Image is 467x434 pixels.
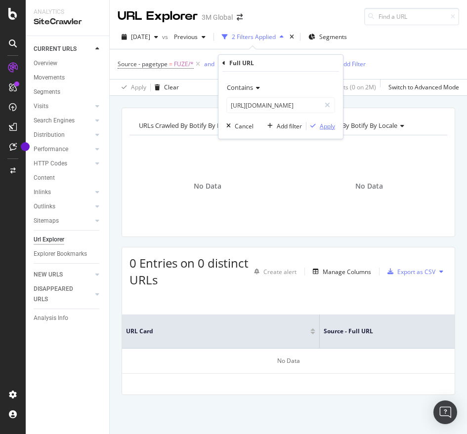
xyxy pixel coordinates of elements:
div: CURRENT URLS [34,44,77,54]
button: Add Filter [326,58,366,70]
div: No Data [122,349,455,374]
div: SiteCrawler [34,16,101,28]
a: Sitemaps [34,216,92,226]
div: URL Explorer [118,8,198,25]
button: Cancel [222,121,254,131]
span: URLs Crawled By Botify By pagetype [139,121,245,130]
div: DISAPPEARED URLS [34,284,84,305]
span: No Data [194,181,221,191]
a: Url Explorer [34,235,102,245]
div: Full URL [229,59,254,67]
div: Switch to Advanced Mode [388,83,459,91]
button: Previous [170,29,210,45]
div: arrow-right-arrow-left [237,14,243,21]
span: FUZE/* [174,57,194,71]
h4: URLs Crawled By Botify By locale [298,118,439,133]
a: Distribution [34,130,92,140]
div: Visits [34,101,48,112]
div: Cancel [235,122,254,130]
div: Inlinks [34,187,51,197]
span: Source - pagetype [118,60,168,68]
div: Explorer Bookmarks [34,249,87,259]
h4: URLs Crawled By Botify By pagetype [137,118,277,133]
div: Export as CSV [397,268,435,276]
button: Add filter [263,121,302,131]
a: Search Engines [34,116,92,126]
a: HTTP Codes [34,158,92,169]
button: Manage Columns [309,266,371,277]
div: Analytics [34,8,101,16]
span: Contains [227,83,253,92]
button: Apply [118,79,146,95]
button: Clear [151,79,179,95]
a: NEW URLS [34,270,92,280]
span: No Data [355,181,383,191]
div: Segments [34,87,60,97]
div: Tooltip anchor [21,142,30,151]
a: Overview [34,58,102,69]
button: and [204,59,214,69]
div: Add Filter [340,60,366,68]
div: Add filter [277,122,302,130]
span: Previous [170,33,198,41]
div: Outlinks [34,201,55,212]
a: Segments [34,87,102,97]
div: Search Engines [34,116,75,126]
div: Sitemaps [34,216,59,226]
a: Visits [34,101,92,112]
span: 0 Entries on 0 distinct URLs [129,255,249,288]
div: NEW URLS [34,270,63,280]
span: vs [162,33,170,41]
a: Outlinks [34,201,92,212]
span: 2025 Aug. 17th [131,33,150,41]
div: Content [34,173,55,183]
div: Open Intercom Messenger [433,400,457,424]
div: Performance [34,144,68,155]
div: Url Explorer [34,235,64,245]
div: Apply [320,122,335,130]
button: [DATE] [118,29,162,45]
button: Segments [304,29,351,45]
div: Analysis Info [34,313,68,323]
a: Inlinks [34,187,92,197]
a: CURRENT URLS [34,44,92,54]
input: Find a URL [364,8,459,25]
div: 2 Filters Applied [232,33,276,41]
a: Movements [34,73,102,83]
div: Clear [164,83,179,91]
span: URLs Crawled By Botify By locale [300,121,397,130]
button: Export as CSV [383,264,435,279]
button: 2 Filters Applied [218,29,288,45]
div: times [288,32,296,42]
span: = [169,60,172,68]
button: Create alert [250,264,297,279]
div: Overview [34,58,57,69]
a: Performance [34,144,92,155]
div: Manage Columns [323,268,371,276]
div: 3M Global [202,12,233,22]
button: Apply [306,121,335,131]
span: Segments [319,33,347,41]
a: Content [34,173,102,183]
a: Explorer Bookmarks [34,249,102,259]
span: URL Card [126,327,308,336]
div: Distribution [34,130,65,140]
div: Movements [34,73,65,83]
div: Apply [131,83,146,91]
div: and [204,60,214,68]
a: DISAPPEARED URLS [34,284,92,305]
div: 0 % Visits ( 0 on 2M ) [324,83,376,91]
button: Switch to Advanced Mode [384,79,459,95]
div: Create alert [263,268,297,276]
div: HTTP Codes [34,158,67,169]
a: Analysis Info [34,313,102,323]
